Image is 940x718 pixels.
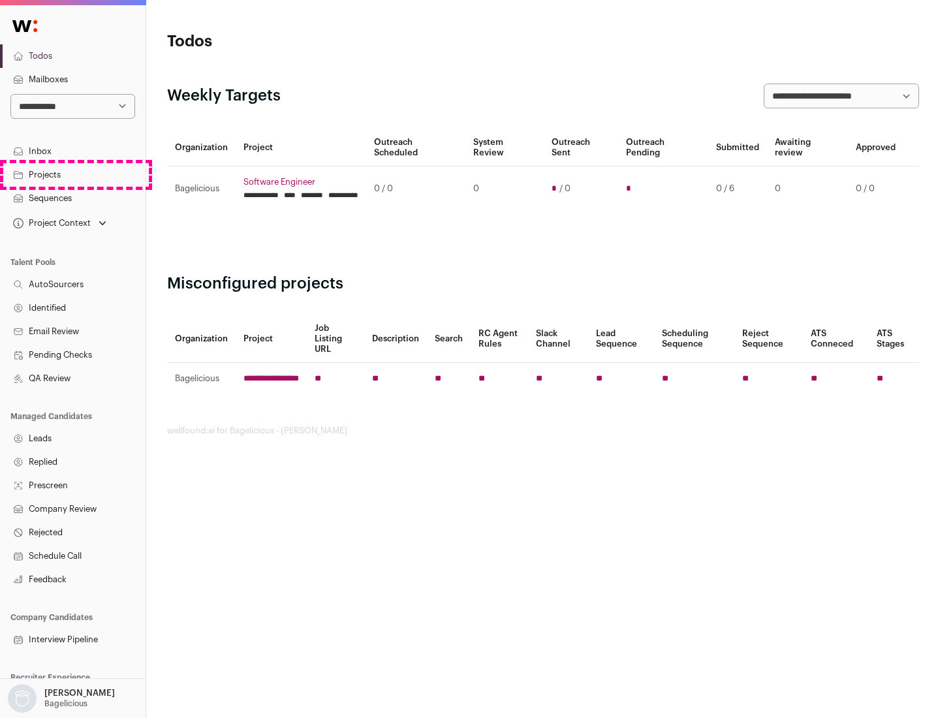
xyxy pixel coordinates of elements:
[243,177,358,187] a: Software Engineer
[803,315,868,363] th: ATS Conneced
[528,315,588,363] th: Slack Channel
[44,688,115,698] p: [PERSON_NAME]
[734,315,804,363] th: Reject Sequence
[465,166,543,211] td: 0
[708,166,767,211] td: 0 / 6
[167,129,236,166] th: Organization
[848,166,903,211] td: 0 / 0
[848,129,903,166] th: Approved
[366,166,465,211] td: 0 / 0
[364,315,427,363] th: Description
[236,315,307,363] th: Project
[5,13,44,39] img: Wellfound
[654,315,734,363] th: Scheduling Sequence
[767,129,848,166] th: Awaiting review
[869,315,919,363] th: ATS Stages
[167,166,236,211] td: Bagelicious
[5,684,117,713] button: Open dropdown
[465,129,543,166] th: System Review
[544,129,619,166] th: Outreach Sent
[167,273,919,294] h2: Misconfigured projects
[10,214,109,232] button: Open dropdown
[8,684,37,713] img: nopic.png
[588,315,654,363] th: Lead Sequence
[366,129,465,166] th: Outreach Scheduled
[307,315,364,363] th: Job Listing URL
[10,218,91,228] div: Project Context
[167,86,281,106] h2: Weekly Targets
[236,129,366,166] th: Project
[167,363,236,395] td: Bagelicious
[167,31,418,52] h1: Todos
[427,315,471,363] th: Search
[44,698,87,709] p: Bagelicious
[708,129,767,166] th: Submitted
[618,129,708,166] th: Outreach Pending
[167,315,236,363] th: Organization
[471,315,527,363] th: RC Agent Rules
[559,183,571,194] span: / 0
[767,166,848,211] td: 0
[167,426,919,436] footer: wellfound:ai for Bagelicious - [PERSON_NAME]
